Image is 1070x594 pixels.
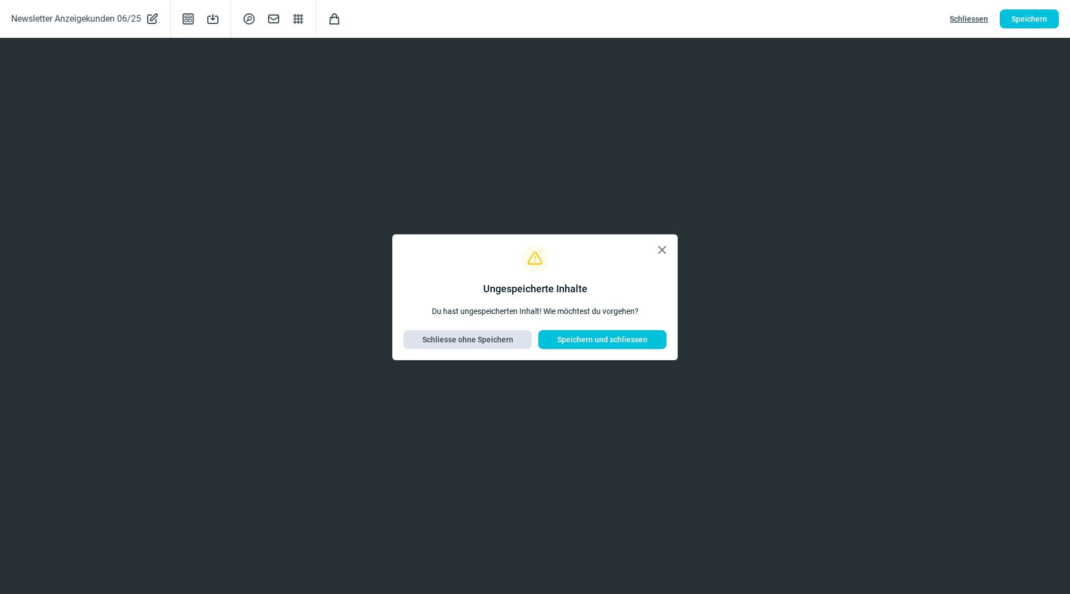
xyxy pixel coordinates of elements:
button: Schliessen [938,9,1000,28]
span: Newsletter Anzeigekunden 06/25 [11,11,141,27]
span: Speichern [1011,10,1047,28]
div: Ungespeicherte Inhalte [483,281,587,297]
span: Speichern und schliessen [557,331,648,348]
button: Schliesse ohne Speichern [403,330,532,349]
div: Du hast ungespeicherten Inhalt! Wie möchtest du vorgehen? [432,306,639,317]
span: Schliesse ohne Speichern [422,331,513,348]
span: Schliessen [950,10,988,28]
button: Speichern [1000,9,1059,28]
button: Speichern und schliessen [538,330,667,349]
